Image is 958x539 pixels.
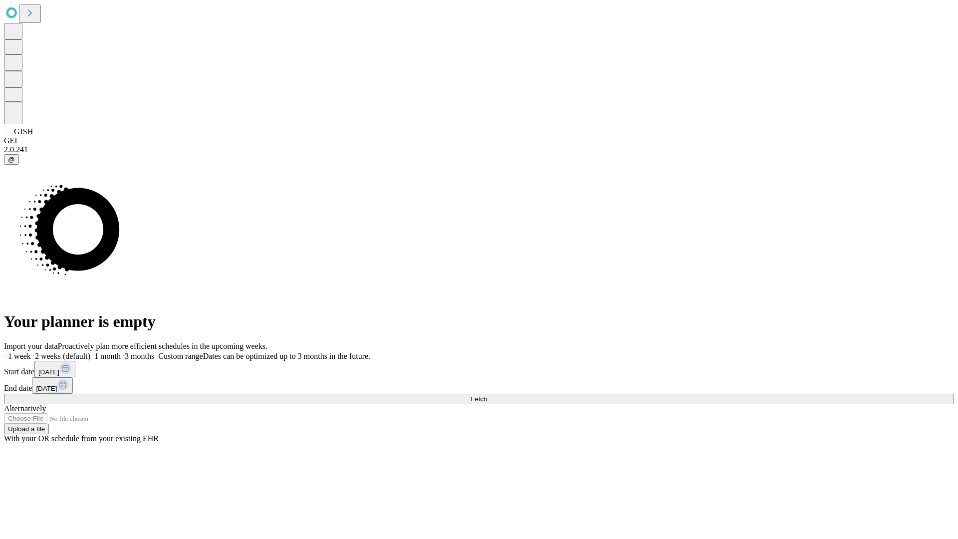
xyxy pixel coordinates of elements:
span: @ [8,156,15,163]
span: 1 week [8,352,31,360]
span: Fetch [471,395,487,403]
button: Fetch [4,394,954,404]
span: Import your data [4,342,58,350]
div: Start date [4,361,954,377]
span: Dates can be optimized up to 3 months in the future. [203,352,370,360]
div: 2.0.241 [4,145,954,154]
span: Custom range [158,352,203,360]
div: GEI [4,136,954,145]
button: [DATE] [34,361,75,377]
span: With your OR schedule from your existing EHR [4,434,159,443]
span: GJSH [14,127,33,136]
h1: Your planner is empty [4,312,954,331]
span: 2 weeks (default) [35,352,90,360]
button: [DATE] [32,377,73,394]
button: @ [4,154,19,165]
span: Proactively plan more efficient schedules in the upcoming weeks. [58,342,267,350]
span: [DATE] [38,368,59,376]
div: End date [4,377,954,394]
span: Alternatively [4,404,46,413]
span: [DATE] [36,385,57,392]
button: Upload a file [4,424,49,434]
span: 3 months [125,352,154,360]
span: 1 month [94,352,121,360]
